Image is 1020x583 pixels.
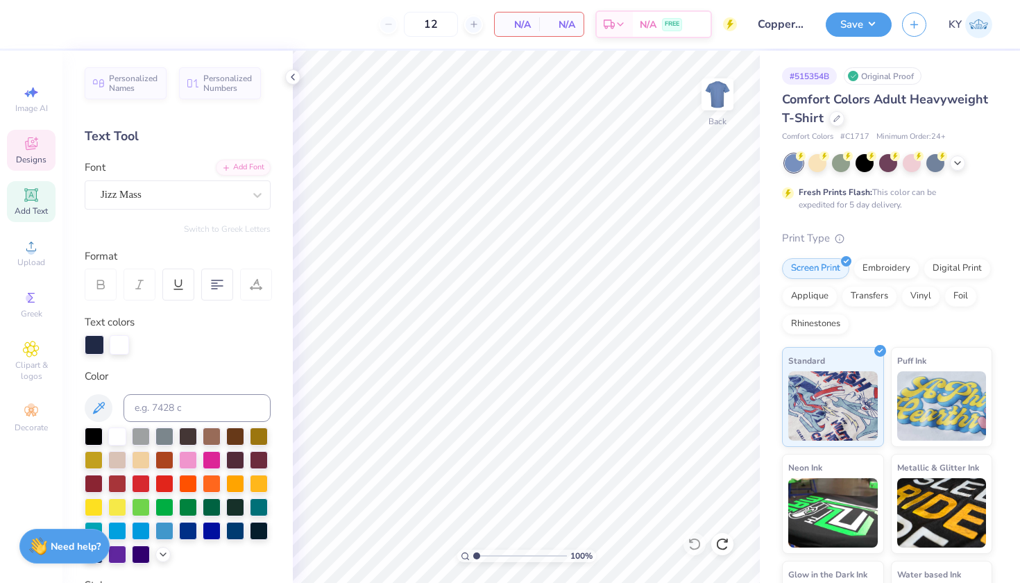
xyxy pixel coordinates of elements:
[782,314,849,335] div: Rhinestones
[944,286,977,307] div: Foil
[876,131,946,143] span: Minimum Order: 24 +
[640,17,656,32] span: N/A
[85,314,135,330] label: Text colors
[7,360,56,382] span: Clipart & logos
[788,567,867,582] span: Glow in the Dark Ink
[901,286,940,307] div: Vinyl
[897,478,987,548] img: Metallic & Glitter Ink
[85,160,105,176] label: Font
[184,223,271,235] button: Switch to Greek Letters
[788,478,878,548] img: Neon Ink
[216,160,271,176] div: Add Font
[704,81,731,108] img: Back
[782,91,988,126] span: Comfort Colors Adult Heavyweight T-Shirt
[924,258,991,279] div: Digital Print
[788,460,822,475] span: Neon Ink
[949,17,962,33] span: KY
[799,186,969,211] div: This color can be expedited for 5 day delivery.
[782,131,833,143] span: Comfort Colors
[788,371,878,441] img: Standard
[85,248,272,264] div: Format
[85,369,271,385] div: Color
[842,286,897,307] div: Transfers
[124,394,271,422] input: e.g. 7428 c
[51,540,101,553] strong: Need help?
[708,115,726,128] div: Back
[788,353,825,368] span: Standard
[844,67,921,85] div: Original Proof
[15,103,48,114] span: Image AI
[109,74,158,93] span: Personalized Names
[965,11,992,38] img: Kiersten York
[897,567,961,582] span: Water based Ink
[782,258,849,279] div: Screen Print
[17,257,45,268] span: Upload
[404,12,458,37] input: – –
[15,422,48,433] span: Decorate
[570,550,593,562] span: 100 %
[782,230,992,246] div: Print Type
[840,131,869,143] span: # C1717
[799,187,872,198] strong: Fresh Prints Flash:
[15,205,48,217] span: Add Text
[85,127,271,146] div: Text Tool
[897,353,926,368] span: Puff Ink
[949,11,992,38] a: KY
[547,17,575,32] span: N/A
[747,10,815,38] input: Untitled Design
[16,154,46,165] span: Designs
[782,67,837,85] div: # 515354B
[782,286,838,307] div: Applique
[665,19,679,29] span: FREE
[897,460,979,475] span: Metallic & Glitter Ink
[21,308,42,319] span: Greek
[897,371,987,441] img: Puff Ink
[503,17,531,32] span: N/A
[203,74,253,93] span: Personalized Numbers
[826,12,892,37] button: Save
[853,258,919,279] div: Embroidery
